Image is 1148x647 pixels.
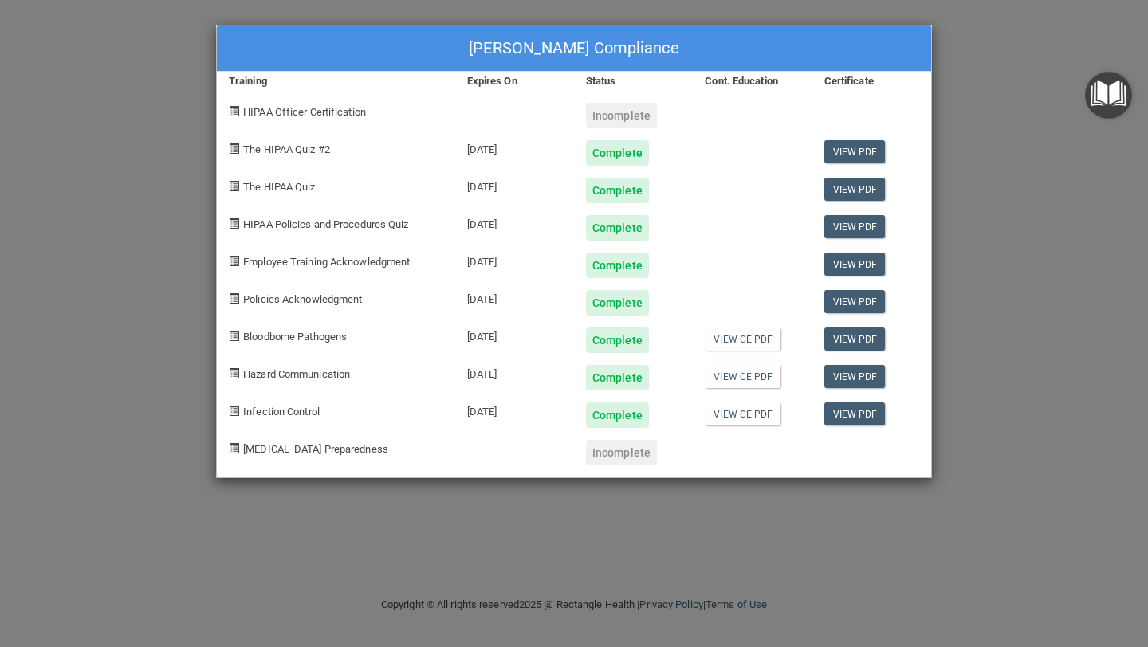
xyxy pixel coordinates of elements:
span: HIPAA Policies and Procedures Quiz [243,218,408,230]
div: Complete [586,402,649,428]
a: View PDF [824,140,886,163]
div: [DATE] [455,166,574,203]
span: Infection Control [243,406,320,418]
div: Cont. Education [693,72,812,91]
div: Complete [586,253,649,278]
a: View CE PDF [705,365,780,388]
div: Complete [586,215,649,241]
a: View CE PDF [705,402,780,425]
div: Status [574,72,693,91]
div: [DATE] [455,241,574,278]
div: [DATE] [455,128,574,166]
a: View PDF [824,215,886,238]
div: Complete [586,140,649,166]
div: Complete [586,178,649,203]
div: Complete [586,290,649,316]
div: [DATE] [455,203,574,241]
a: View CE PDF [705,327,780,351]
span: Bloodborne Pathogens [243,331,347,343]
div: [DATE] [455,390,574,428]
span: Policies Acknowledgment [243,293,362,305]
div: Complete [586,365,649,390]
a: View PDF [824,253,886,276]
span: HIPAA Officer Certification [243,106,366,118]
button: Open Resource Center [1085,72,1132,119]
a: View PDF [824,402,886,425]
div: [PERSON_NAME] Compliance [217,25,931,72]
span: [MEDICAL_DATA] Preparedness [243,443,388,455]
div: Certificate [812,72,931,91]
span: Employee Training Acknowledgment [243,256,410,268]
span: The HIPAA Quiz #2 [243,143,330,155]
a: View PDF [824,327,886,351]
div: Incomplete [586,103,657,128]
div: Incomplete [586,440,657,465]
div: [DATE] [455,316,574,353]
div: [DATE] [455,353,574,390]
a: View PDF [824,290,886,313]
a: View PDF [824,178,886,201]
div: Complete [586,327,649,353]
div: [DATE] [455,278,574,316]
div: Expires On [455,72,574,91]
a: View PDF [824,365,886,388]
span: The HIPAA Quiz [243,181,315,193]
div: Training [217,72,455,91]
span: Hazard Communication [243,368,350,380]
